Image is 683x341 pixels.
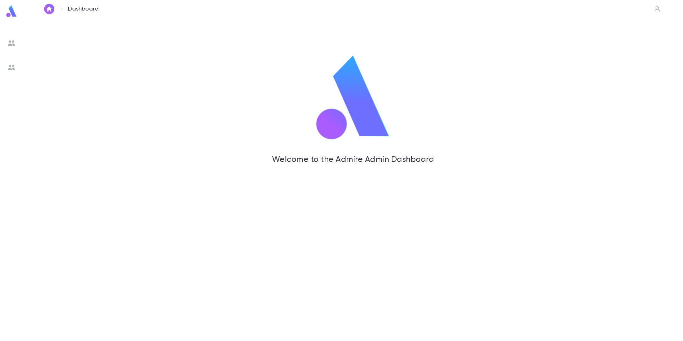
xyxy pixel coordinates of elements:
img: logo [307,54,399,143]
img: users_grey.add6a7b1bacd1fe57131ad36919bb8de.svg [8,39,15,47]
p: Dashboard [68,5,99,12]
h5: Welcome to the Admire Admin Dashboard [70,155,637,165]
img: logo [5,5,18,18]
img: users_grey.add6a7b1bacd1fe57131ad36919bb8de.svg [8,64,15,71]
img: home_white.a664292cf8c1dea59945f0da9f25487c.svg [45,6,53,11]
